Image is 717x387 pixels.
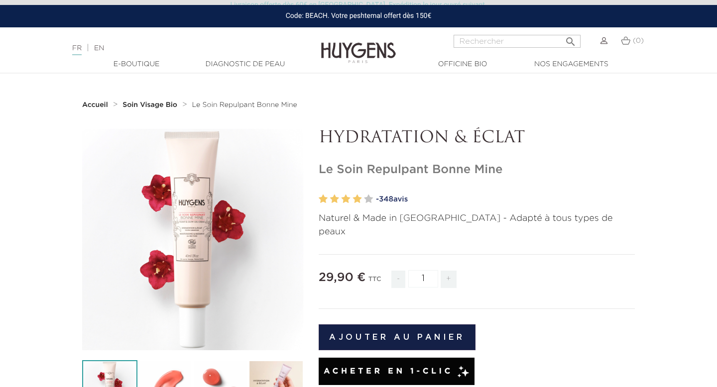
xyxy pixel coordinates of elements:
[319,212,635,239] p: Naturel & Made in [GEOGRAPHIC_DATA] - Adapté à tous types de peaux
[82,101,110,109] a: Accueil
[376,192,635,207] a: -348avis
[368,269,381,295] div: TTC
[330,192,339,206] label: 2
[192,101,297,108] span: Le Soin Repulpant Bonne Mine
[195,59,295,70] a: Diagnostic de peau
[364,192,373,206] label: 5
[319,129,635,148] p: HYDRATATION & ÉCLAT
[319,272,365,284] span: 29,90 €
[67,42,291,54] div: |
[72,45,82,55] a: FR
[319,192,328,206] label: 1
[633,37,644,44] span: (0)
[562,32,580,45] button: 
[379,195,393,203] span: 348
[441,271,457,288] span: +
[521,59,621,70] a: Nos engagements
[413,59,512,70] a: Officine Bio
[94,45,104,52] a: EN
[408,270,438,288] input: Quantité
[319,163,635,177] h1: Le Soin Repulpant Bonne Mine
[319,324,476,350] button: Ajouter au panier
[82,101,108,108] strong: Accueil
[342,192,351,206] label: 3
[353,192,361,206] label: 4
[454,35,581,48] input: Rechercher
[122,101,180,109] a: Soin Visage Bio
[87,59,186,70] a: E-Boutique
[192,101,297,109] a: Le Soin Repulpant Bonne Mine
[321,26,396,65] img: Huygens
[565,33,577,45] i: 
[391,271,405,288] span: -
[122,101,177,108] strong: Soin Visage Bio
